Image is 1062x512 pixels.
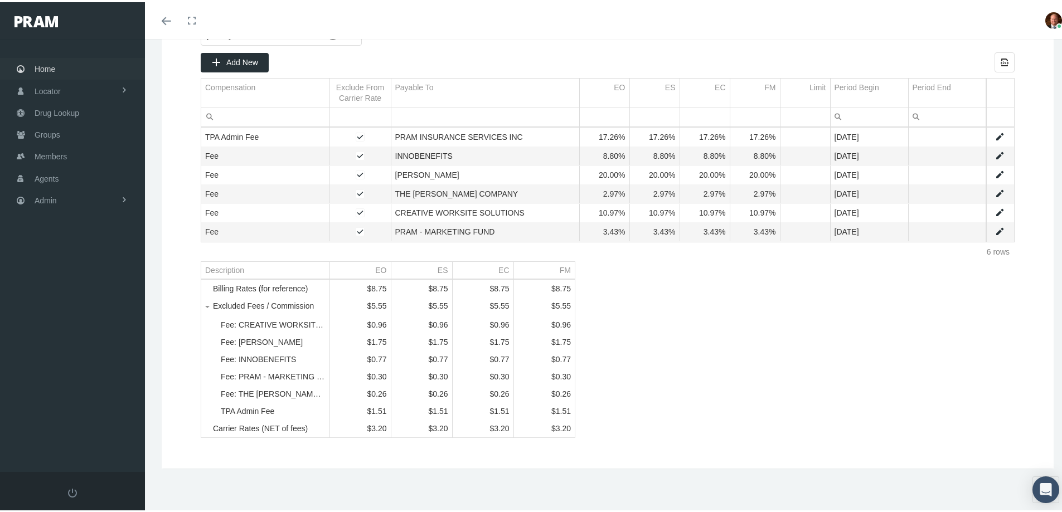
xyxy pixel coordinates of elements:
[201,240,1015,259] div: Page Navigation
[395,387,448,396] div: $0.26
[201,76,329,106] td: Column Compensation
[730,164,780,183] td: 20.00%
[457,387,510,396] div: $0.26
[629,145,680,164] td: 8.80%
[1032,474,1059,501] div: Open Intercom Messenger
[201,50,1015,259] div: Data grid
[334,335,387,344] div: $1.75
[201,106,329,125] td: Filter cell
[35,144,67,165] span: Members
[452,260,513,277] td: Column EC
[205,80,255,91] div: Compensation
[513,260,575,277] td: Column FM
[395,282,448,291] div: $8.75
[457,282,510,291] div: $8.75
[395,353,448,362] div: $0.77
[518,282,571,291] div: $8.75
[201,202,329,221] td: Fee
[680,221,730,240] td: 3.43%
[221,318,326,327] div: Fee: CREATIVE WORKSITE SOLUTIONS
[201,260,329,277] td: Column Description
[35,166,59,187] span: Agents
[395,370,448,379] div: $0.30
[629,202,680,221] td: 10.97%
[334,318,387,327] div: $0.96
[629,183,680,202] td: 2.97%
[391,126,579,145] td: PRAM INSURANCE SERVICES INC
[457,353,510,362] div: $0.77
[457,404,510,413] div: $1.51
[518,422,571,431] div: $3.20
[830,221,908,240] td: [DATE]
[680,126,730,145] td: 17.26%
[730,76,780,106] td: Column FM
[329,76,391,106] td: Column Exclude From Carrier Rate
[221,404,326,413] div: TPA Admin Fee
[830,76,908,106] td: Column Period Begin
[391,145,579,164] td: INNOBENEFITS
[908,106,986,125] td: Filter cell
[680,202,730,221] td: 10.97%
[780,76,830,106] td: Column Limit
[518,335,571,344] div: $1.75
[995,187,1005,197] a: Edit
[680,183,730,202] td: 2.97%
[221,387,326,396] div: Fee: THE [PERSON_NAME] COMPANY
[730,145,780,164] td: 8.80%
[995,206,1005,216] a: Edit
[395,299,448,308] div: $5.55
[391,260,452,277] td: Column ES
[995,149,1005,159] a: Edit
[334,282,387,291] div: $8.75
[391,202,579,221] td: CREATIVE WORKSITE SOLUTIONS
[438,264,448,272] div: ES
[391,164,579,183] td: [PERSON_NAME]
[579,76,629,106] td: Column EO
[518,387,571,396] div: $0.26
[35,79,61,100] span: Locator
[201,164,329,183] td: Fee
[995,130,1005,140] a: Edit
[201,50,1015,70] div: Data grid toolbar
[395,318,448,327] div: $0.96
[35,100,79,121] span: Drug Lookup
[518,353,571,362] div: $0.77
[560,264,571,272] div: FM
[579,164,629,183] td: 20.00%
[201,183,329,202] td: Fee
[334,404,387,413] div: $1.51
[913,80,951,91] div: Period End
[629,126,680,145] td: 17.26%
[830,126,908,145] td: [DATE]
[830,106,908,125] td: Filter cell
[329,260,391,277] td: Column EO
[457,370,510,379] div: $0.30
[830,183,908,202] td: [DATE]
[334,422,387,431] div: $3.20
[730,221,780,240] td: 3.43%
[579,202,629,221] td: 10.97%
[629,76,680,106] td: Column ES
[391,76,579,106] td: Column Payable To
[334,387,387,396] div: $0.26
[730,126,780,145] td: 17.26%
[579,183,629,202] td: 2.97%
[987,245,1010,254] div: 6 rows
[995,50,1015,70] div: Export all data to Excel
[908,76,986,106] td: Column Period End
[35,56,55,77] span: Home
[14,14,58,25] img: PRAM_20_x_78.png
[35,188,57,209] span: Admin
[391,221,579,240] td: PRAM - MARKETING FUND
[715,80,725,91] div: EC
[579,126,629,145] td: 17.26%
[213,299,326,308] div: Excluded Fees / Commission
[909,106,986,124] input: Filter cell
[830,164,908,183] td: [DATE]
[457,335,510,344] div: $1.75
[395,335,448,344] div: $1.75
[665,80,676,91] div: ES
[1045,10,1062,27] img: S_Profile_Picture_693.jpg
[201,126,329,145] td: TPA Admin Fee
[334,353,387,362] div: $0.77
